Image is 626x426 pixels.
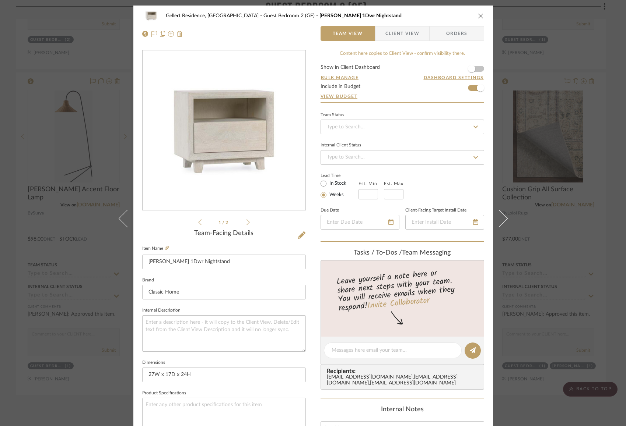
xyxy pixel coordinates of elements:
input: Type to Search… [321,120,484,134]
span: [PERSON_NAME] 1Dwr Nightstand [319,13,402,18]
div: [EMAIL_ADDRESS][DOMAIN_NAME] , [EMAIL_ADDRESS][DOMAIN_NAME] , [EMAIL_ADDRESS][DOMAIN_NAME] [327,374,481,386]
div: Content here copies to Client View - confirm visibility there. [321,50,484,57]
span: Client View [385,26,419,41]
input: Type to Search… [321,150,484,165]
label: Internal Description [142,309,181,312]
mat-radio-group: Select item type [321,179,359,199]
label: Lead Time [321,172,359,179]
span: 2 [225,220,229,225]
span: Gellert Residence, [GEOGRAPHIC_DATA] [166,13,263,18]
label: Dimensions [142,361,165,365]
label: Product Specifications [142,391,186,395]
img: d6b9686d-6490-4142-875c-258cbf50f42f_48x40.jpg [142,8,160,23]
span: 1 [218,220,222,225]
input: Enter Brand [142,285,306,299]
span: Recipients: [327,368,481,374]
span: Team View [333,26,363,41]
span: / [222,220,225,225]
div: Leave yourself a note here or share next steps with your team. You will receive emails when they ... [319,265,485,315]
div: Team Status [321,113,344,117]
div: Internal Client Status [321,143,361,147]
div: 0 [143,68,305,194]
label: Est. Min [359,181,377,186]
a: View Budget [321,93,484,99]
span: Guest Bedroom 2 (GF) [263,13,319,18]
label: Weeks [328,192,344,198]
label: Item Name [142,245,169,252]
div: Team-Facing Details [142,230,306,238]
input: Enter Install Date [405,215,484,230]
label: Brand [142,278,154,282]
label: Due Date [321,209,339,212]
div: team Messaging [321,249,484,257]
input: Enter the dimensions of this item [142,368,306,382]
label: Client-Facing Target Install Date [405,209,466,212]
div: Internal Notes [321,406,484,414]
input: Enter Item Name [142,255,306,269]
button: Dashboard Settings [423,74,484,81]
a: Invite Collaborator [367,294,430,313]
img: d6b9686d-6490-4142-875c-258cbf50f42f_436x436.jpg [143,68,305,194]
label: Est. Max [384,181,403,186]
button: close [478,13,484,19]
span: Tasks / To-Dos / [354,249,402,256]
button: Bulk Manage [321,74,359,81]
img: Remove from project [177,31,183,37]
input: Enter Due Date [321,215,399,230]
span: Orders [438,26,476,41]
label: In Stock [328,180,346,187]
